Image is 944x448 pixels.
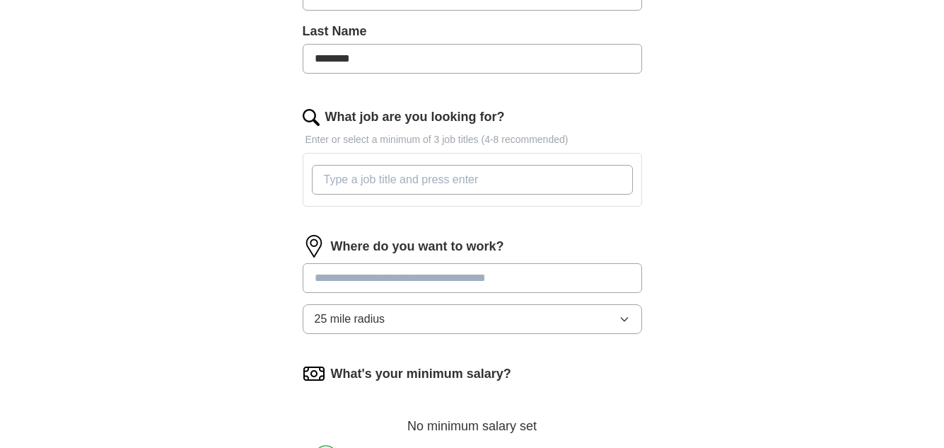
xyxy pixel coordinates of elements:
label: What's your minimum salary? [331,364,511,384]
p: Enter or select a minimum of 3 job titles (4-8 recommended) [303,132,642,147]
label: Last Name [303,22,642,41]
label: Where do you want to work? [331,237,504,256]
img: salary.png [303,362,325,385]
button: 25 mile radius [303,304,642,334]
label: What job are you looking for? [325,108,505,127]
div: No minimum salary set [303,402,642,436]
img: location.png [303,235,325,258]
input: Type a job title and press enter [312,165,633,195]
img: search.png [303,109,320,126]
span: 25 mile radius [315,311,385,328]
